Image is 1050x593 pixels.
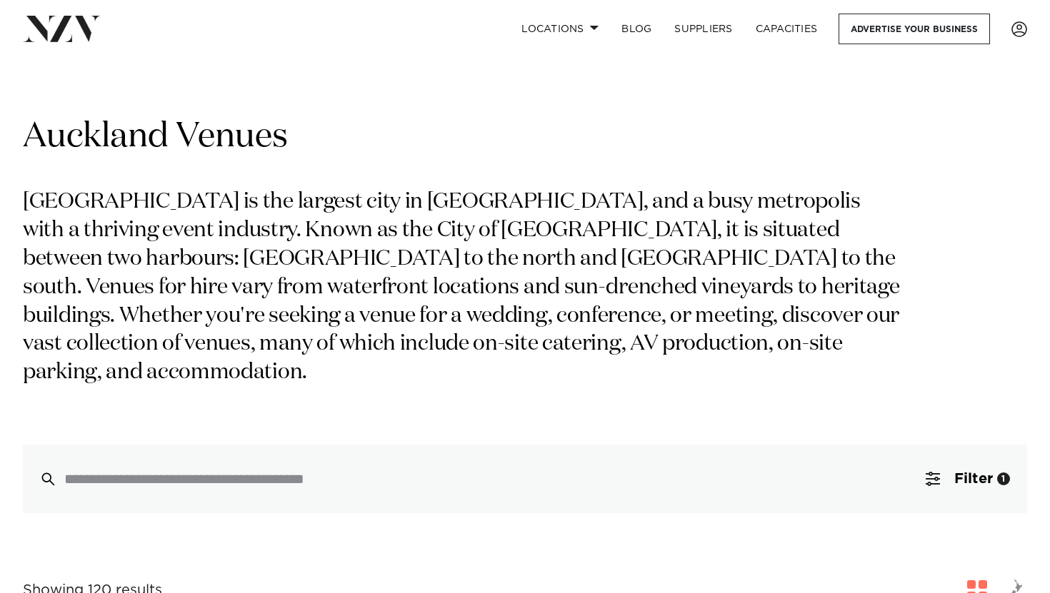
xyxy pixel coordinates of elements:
a: Locations [510,14,610,44]
a: Advertise your business [839,14,990,44]
a: BLOG [610,14,663,44]
img: nzv-logo.png [23,16,101,41]
span: Filter [954,472,993,486]
div: 1 [997,472,1010,485]
a: Capacities [744,14,829,44]
p: [GEOGRAPHIC_DATA] is the largest city in [GEOGRAPHIC_DATA], and a busy metropolis with a thriving... [23,188,906,387]
h1: Auckland Venues [23,115,1027,160]
a: SUPPLIERS [663,14,744,44]
button: Filter1 [909,445,1027,513]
